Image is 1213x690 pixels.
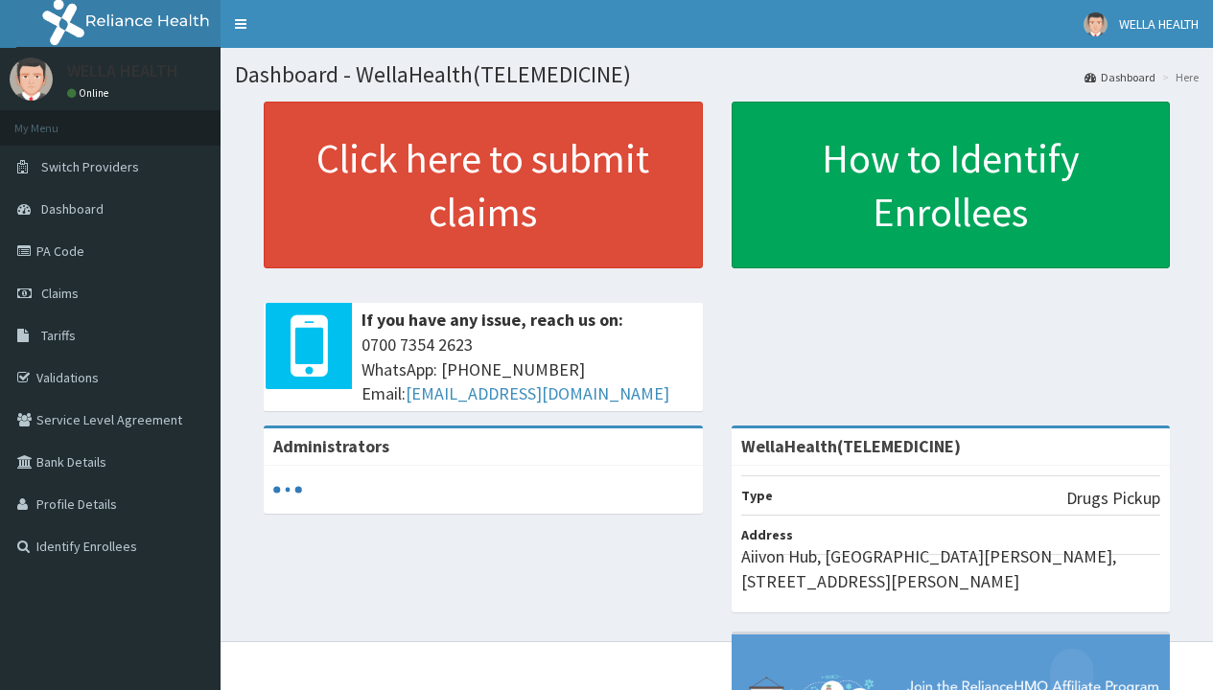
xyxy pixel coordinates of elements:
[41,158,139,175] span: Switch Providers
[235,62,1199,87] h1: Dashboard - WellaHealth(TELEMEDICINE)
[741,544,1161,593] p: Aiivon Hub, [GEOGRAPHIC_DATA][PERSON_NAME], [STREET_ADDRESS][PERSON_NAME]
[741,487,773,504] b: Type
[67,62,178,80] p: WELLA HEALTH
[732,102,1171,268] a: How to Identify Enrollees
[273,435,389,457] b: Administrators
[41,200,104,218] span: Dashboard
[1084,12,1108,36] img: User Image
[67,86,113,100] a: Online
[41,285,79,302] span: Claims
[10,57,53,101] img: User Image
[362,333,693,406] span: 0700 7354 2623 WhatsApp: [PHONE_NUMBER] Email:
[1119,15,1199,33] span: WELLA HEALTH
[741,435,961,457] strong: WellaHealth(TELEMEDICINE)
[41,327,76,344] span: Tariffs
[273,475,302,504] svg: audio-loading
[264,102,703,268] a: Click here to submit claims
[362,309,623,331] b: If you have any issue, reach us on:
[1157,69,1199,85] li: Here
[406,382,669,404] a: [EMAIL_ADDRESS][DOMAIN_NAME]
[1066,486,1160,511] p: Drugs Pickup
[1085,69,1155,85] a: Dashboard
[741,526,793,543] b: Address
